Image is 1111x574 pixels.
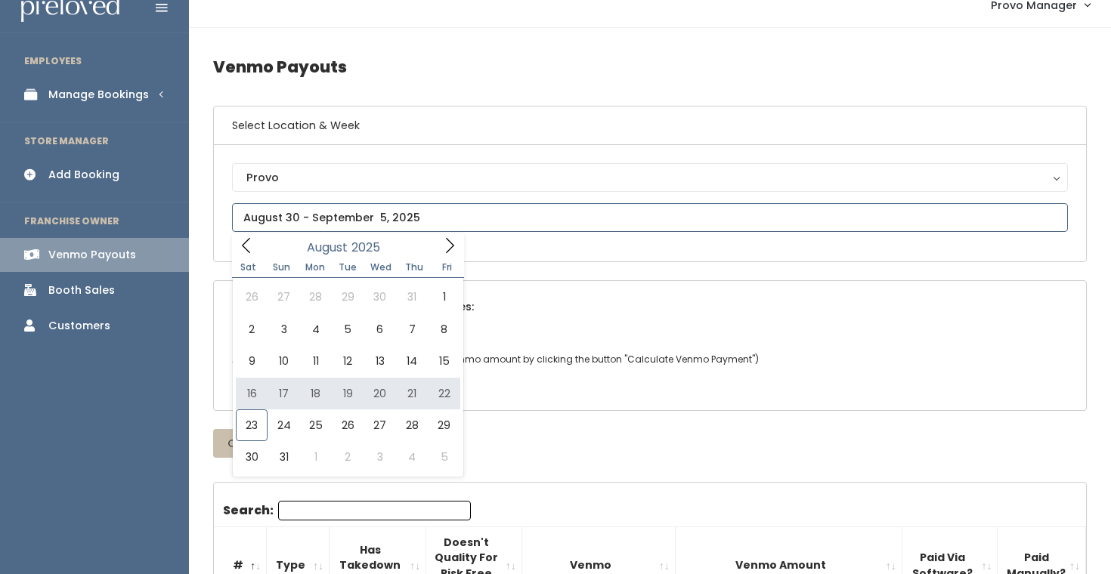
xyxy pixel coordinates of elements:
span: Sat [232,263,265,272]
span: August 7, 2025 [396,313,428,345]
span: August 25, 2025 [300,409,332,441]
span: August 17, 2025 [268,378,299,409]
span: September 1, 2025 [300,441,332,473]
span: August 27, 2025 [364,409,396,441]
input: August 30 - September 5, 2025 [232,203,1068,232]
span: August 30, 2025 [236,441,268,473]
div: Booth Sales [48,282,115,298]
div: Add Booking [48,167,119,183]
span: July 30, 2025 [364,281,396,313]
input: Search: [278,501,471,520]
span: August 2, 2025 [236,313,268,345]
input: Year [348,238,393,257]
span: August 28, 2025 [396,409,428,441]
span: August 21, 2025 [396,378,428,409]
button: Calculate Venmo Payment [213,429,391,458]
span: August 1, 2025 [428,281,460,313]
span: August 12, 2025 [332,345,364,377]
span: Mon [299,263,332,272]
span: July 26, 2025 [236,281,268,313]
span: September 5, 2025 [428,441,460,473]
span: Wed [364,263,398,272]
div: Actual Amount To Pay from Venmo [214,333,1086,409]
div: Venmo Payouts [48,247,136,263]
span: August 22, 2025 [428,378,460,409]
div: Estimated Total To Pay From Current Sales: [214,281,1086,333]
span: August 15, 2025 [428,345,460,377]
span: July 31, 2025 [396,281,428,313]
span: August 19, 2025 [332,378,364,409]
span: July 29, 2025 [332,281,364,313]
span: September 4, 2025 [396,441,428,473]
span: August 16, 2025 [236,378,268,409]
span: August 8, 2025 [428,313,460,345]
h4: Venmo Payouts [213,46,1087,88]
button: Provo [232,163,1068,192]
span: August 3, 2025 [268,313,299,345]
span: Fri [431,263,464,272]
span: August 24, 2025 [268,409,299,441]
span: August 26, 2025 [332,409,364,441]
span: August [307,242,348,254]
span: August 20, 2025 [364,378,396,409]
span: Tue [331,263,364,272]
span: (set venmo amount by clicking the button "Calculate Venmo Payment") [429,353,759,366]
div: Customers [48,318,110,334]
span: Thu [398,263,431,272]
span: August 29, 2025 [428,409,460,441]
h6: Select Location & Week [214,106,1086,145]
span: August 31, 2025 [268,441,299,473]
span: September 3, 2025 [364,441,396,473]
div: Manage Bookings [48,87,149,103]
span: August 13, 2025 [364,345,396,377]
span: August 4, 2025 [300,313,332,345]
span: August 9, 2025 [236,345,268,377]
span: August 10, 2025 [268,345,299,377]
span: July 28, 2025 [300,281,332,313]
span: September 2, 2025 [332,441,364,473]
span: August 18, 2025 [300,378,332,409]
span: August 11, 2025 [300,345,332,377]
span: August 23, 2025 [236,409,268,441]
span: Sun [265,263,299,272]
span: August 14, 2025 [396,345,428,377]
div: Provo [246,169,1054,186]
span: August 5, 2025 [332,313,364,345]
span: August 6, 2025 [364,313,396,345]
label: Search: [223,501,471,520]
span: July 27, 2025 [268,281,299,313]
